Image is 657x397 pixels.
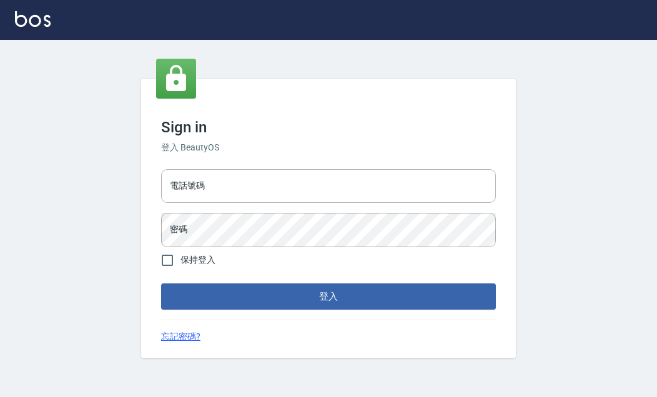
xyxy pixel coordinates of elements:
[161,330,200,343] a: 忘記密碼?
[15,11,51,27] img: Logo
[180,253,215,267] span: 保持登入
[161,141,496,154] h6: 登入 BeautyOS
[161,283,496,310] button: 登入
[161,119,496,136] h3: Sign in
